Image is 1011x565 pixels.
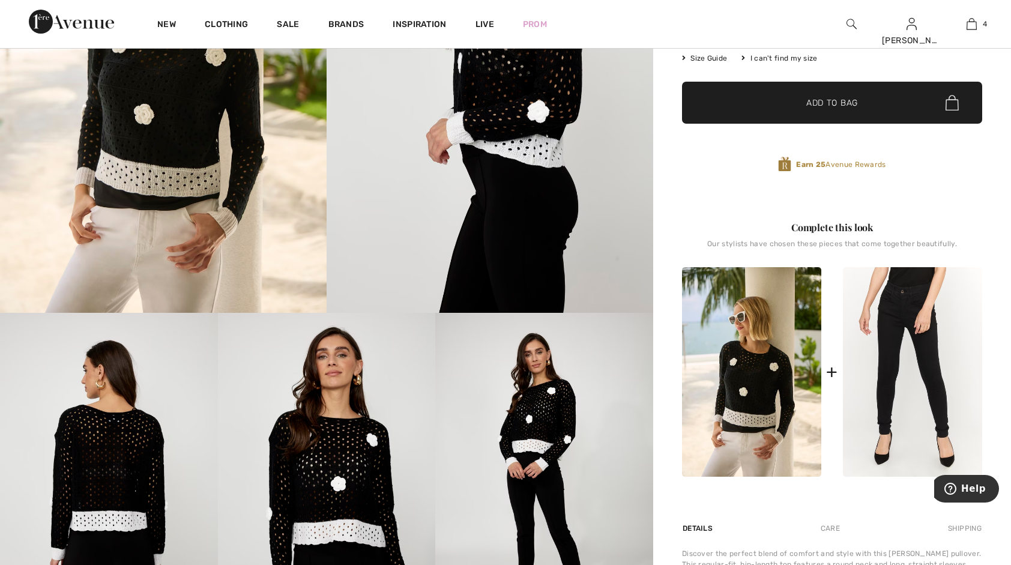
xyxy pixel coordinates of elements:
div: Shipping [945,518,982,539]
div: I can't find my size [741,53,817,64]
img: My Info [907,17,917,31]
span: Avenue Rewards [796,159,886,170]
img: Embellished Casual Pullover Style 256745U [682,267,821,477]
img: High-Waisted Skinny Jeans Style 213126U [843,267,982,477]
div: Care [810,518,850,539]
a: 4 [942,17,1001,31]
a: Prom [523,18,547,31]
a: Brands [328,19,364,32]
a: Sale [277,19,299,32]
span: Inspiration [393,19,446,32]
img: Bag.svg [946,95,959,111]
div: Our stylists have chosen these pieces that come together beautifully. [682,240,982,258]
span: 4 [983,19,987,29]
div: [PERSON_NAME] [882,34,941,47]
img: search the website [847,17,857,31]
a: Clothing [205,19,248,32]
span: Add to Bag [806,97,858,109]
img: Avenue Rewards [778,156,791,172]
a: Sign In [907,18,917,29]
img: 1ère Avenue [29,10,114,34]
div: + [826,358,837,385]
div: Details [682,518,716,539]
div: Complete this look [682,220,982,235]
a: Live [475,18,494,31]
img: My Bag [967,17,977,31]
strong: Earn 25 [796,160,825,169]
span: Size Guide [682,53,727,64]
iframe: Opens a widget where you can find more information [934,475,999,505]
a: New [157,19,176,32]
button: Add to Bag [682,82,982,124]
